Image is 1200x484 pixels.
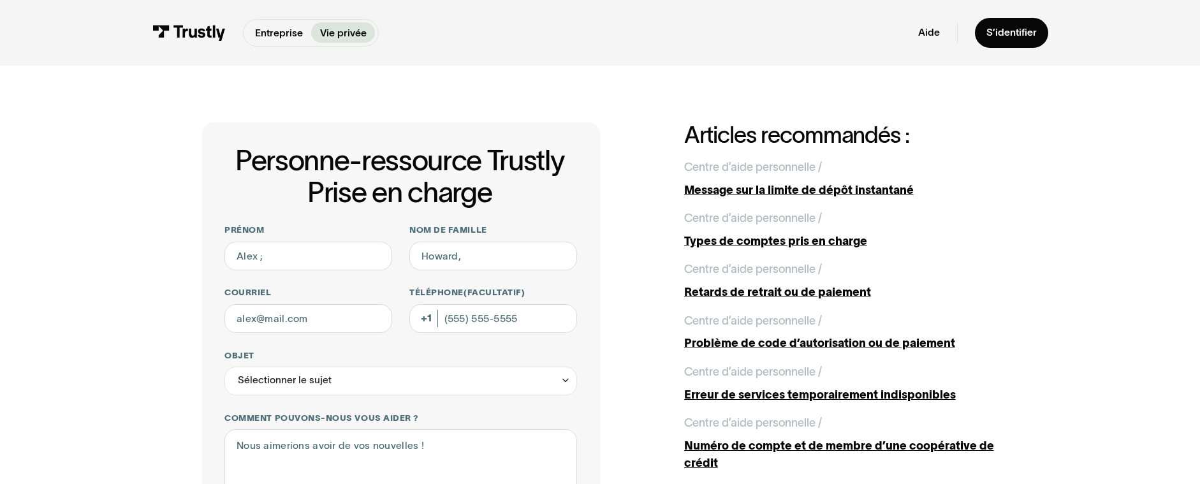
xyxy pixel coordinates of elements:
img: Trustly Logo [152,25,226,41]
div: Centre d’aide personnelle / [684,363,822,381]
span: (facultatif) [464,288,525,297]
div: Centre d’aide personnelle / [684,159,822,176]
a: Entreprise [247,22,312,43]
label: Téléphone [409,287,577,298]
div: Centre d’aide personnelle / [684,414,822,432]
h2: Articles recommandés : [684,122,999,147]
a: Centre d’aide personnelle /Problème de code d’autorisation ou de paiement [684,312,999,352]
label: Prénom [224,224,392,236]
a: Centre d’aide personnelle /Retards de retrait ou de paiement [684,261,999,300]
div: Centre d’aide personnelle / [684,210,822,227]
label: Objet [224,350,577,362]
p: Vie privée [320,26,367,40]
a: Vie privée [311,22,375,43]
div: Types de comptes pris en charge [684,233,999,250]
input: (555) 555-5555 [409,304,577,333]
label: Comment pouvons-nous vous aider ? [224,413,577,424]
p: Entreprise [255,26,303,40]
a: Centre d’aide personnelle /Message sur la limite de dépôt instantané [684,159,999,198]
a: Centre d’aide personnelle /Types de comptes pris en charge [684,210,999,249]
div: Sélectionner le sujet [238,372,332,389]
input: alex@mail.com [224,304,392,333]
input: Howard, [409,242,577,270]
a: S’identifier [975,18,1048,48]
div: Centre d’aide personnelle / [684,312,822,330]
input: Alex ; [224,242,392,270]
div: Erreur de services temporairement indisponibles [684,386,999,404]
div: Retards de retrait ou de paiement [684,284,999,301]
label: Courriel [224,287,392,298]
div: S’identifier [986,26,1037,39]
div: Numéro de compte et de membre d’une coopérative de crédit [684,437,999,472]
div: Problème de code d’autorisation ou de paiement [684,335,999,352]
div: Message sur la limite de dépôt instantané [684,182,999,199]
div: Centre d’aide personnelle / [684,261,822,278]
h1: Personne-ressource Trustly Prise en charge [222,145,577,207]
a: Centre d’aide personnelle /Numéro de compte et de membre d’une coopérative de crédit [684,414,999,471]
a: Centre d’aide personnelle /Erreur de services temporairement indisponibles [684,363,999,403]
label: Nom de famille [409,224,577,236]
a: Aide [918,26,940,39]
